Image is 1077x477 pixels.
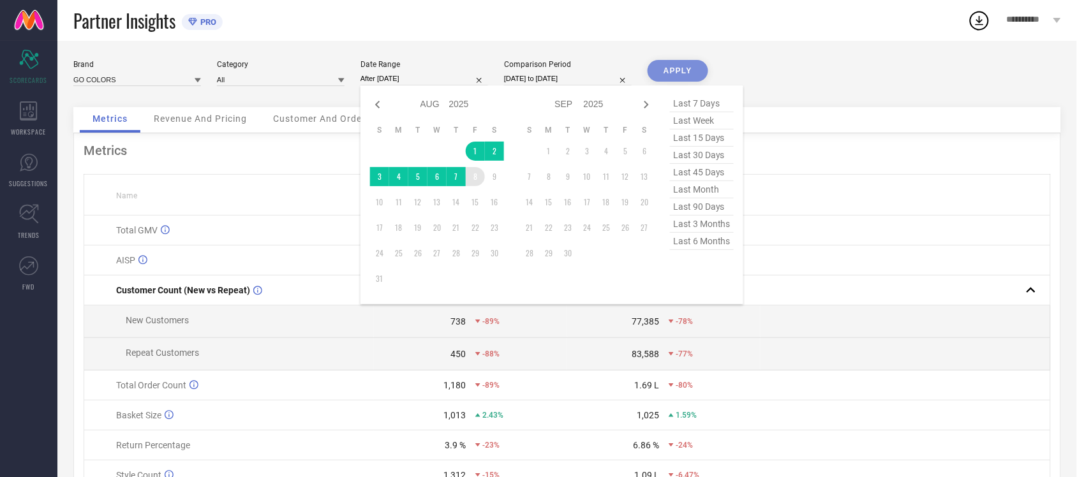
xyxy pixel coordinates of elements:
td: Wed Sep 03 2025 [577,142,597,161]
span: last 6 months [670,233,734,250]
span: -89% [482,381,500,390]
span: last 7 days [670,95,734,112]
th: Sunday [520,125,539,135]
td: Fri Sep 26 2025 [616,218,635,237]
span: -78% [676,317,693,326]
span: last 30 days [670,147,734,164]
input: Select comparison period [504,72,632,85]
div: 1,025 [637,410,659,420]
th: Sunday [370,125,389,135]
th: Monday [389,125,408,135]
span: PRO [197,17,216,27]
span: Basket Size [116,410,161,420]
div: 738 [450,316,466,327]
span: -80% [676,381,693,390]
td: Sun Aug 03 2025 [370,167,389,186]
span: last 45 days [670,164,734,181]
td: Thu Aug 21 2025 [447,218,466,237]
div: 1,180 [443,380,466,390]
span: Partner Insights [73,8,175,34]
td: Tue Aug 12 2025 [408,193,427,212]
td: Fri Sep 19 2025 [616,193,635,212]
span: AISP [116,255,135,265]
td: Thu Aug 28 2025 [447,244,466,263]
td: Wed Aug 13 2025 [427,193,447,212]
td: Sat Sep 20 2025 [635,193,654,212]
td: Thu Sep 11 2025 [597,167,616,186]
td: Fri Aug 15 2025 [466,193,485,212]
span: Repeat Customers [126,348,199,358]
span: 1.59% [676,411,697,420]
span: last month [670,181,734,198]
td: Fri Aug 01 2025 [466,142,485,161]
td: Wed Sep 17 2025 [577,193,597,212]
td: Mon Sep 29 2025 [539,244,558,263]
span: -88% [482,349,500,358]
td: Sat Aug 02 2025 [485,142,504,161]
span: New Customers [126,315,189,325]
div: Metrics [84,143,1051,158]
div: 83,588 [632,349,659,359]
span: Metrics [93,114,128,124]
span: Customer Count (New vs Repeat) [116,285,250,295]
td: Sat Aug 30 2025 [485,244,504,263]
td: Mon Sep 22 2025 [539,218,558,237]
th: Friday [616,125,635,135]
span: last 3 months [670,216,734,233]
span: Revenue And Pricing [154,114,247,124]
td: Mon Sep 01 2025 [539,142,558,161]
td: Mon Sep 08 2025 [539,167,558,186]
td: Sun Aug 10 2025 [370,193,389,212]
th: Saturday [485,125,504,135]
div: Category [217,60,345,69]
td: Tue Aug 19 2025 [408,218,427,237]
td: Tue Aug 05 2025 [408,167,427,186]
td: Thu Sep 04 2025 [597,142,616,161]
div: 1.69 L [634,380,659,390]
th: Saturday [635,125,654,135]
td: Mon Aug 25 2025 [389,244,408,263]
span: last week [670,112,734,129]
td: Mon Sep 15 2025 [539,193,558,212]
td: Wed Aug 20 2025 [427,218,447,237]
td: Sun Aug 31 2025 [370,269,389,288]
td: Sat Aug 23 2025 [485,218,504,237]
td: Mon Aug 11 2025 [389,193,408,212]
th: Wednesday [577,125,597,135]
td: Tue Sep 23 2025 [558,218,577,237]
td: Tue Sep 30 2025 [558,244,577,263]
td: Sun Aug 17 2025 [370,218,389,237]
td: Thu Aug 07 2025 [447,167,466,186]
td: Tue Sep 02 2025 [558,142,577,161]
span: Return Percentage [116,440,190,450]
td: Fri Aug 22 2025 [466,218,485,237]
div: Open download list [968,9,991,32]
span: -24% [676,441,693,450]
div: 6.86 % [633,440,659,450]
div: 450 [450,349,466,359]
td: Mon Aug 18 2025 [389,218,408,237]
td: Thu Sep 18 2025 [597,193,616,212]
td: Fri Aug 08 2025 [466,167,485,186]
span: Customer And Orders [273,114,371,124]
span: -89% [482,317,500,326]
th: Wednesday [427,125,447,135]
th: Tuesday [408,125,427,135]
span: last 90 days [670,198,734,216]
td: Sat Sep 13 2025 [635,167,654,186]
div: 3.9 % [445,440,466,450]
td: Sun Sep 14 2025 [520,193,539,212]
th: Friday [466,125,485,135]
td: Sun Sep 07 2025 [520,167,539,186]
td: Sun Sep 28 2025 [520,244,539,263]
td: Tue Sep 16 2025 [558,193,577,212]
span: TRENDS [18,230,40,240]
td: Wed Sep 24 2025 [577,218,597,237]
td: Sun Sep 21 2025 [520,218,539,237]
td: Fri Aug 29 2025 [466,244,485,263]
td: Sat Aug 16 2025 [485,193,504,212]
td: Mon Aug 04 2025 [389,167,408,186]
td: Thu Sep 25 2025 [597,218,616,237]
div: Previous month [370,97,385,112]
td: Sat Sep 06 2025 [635,142,654,161]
